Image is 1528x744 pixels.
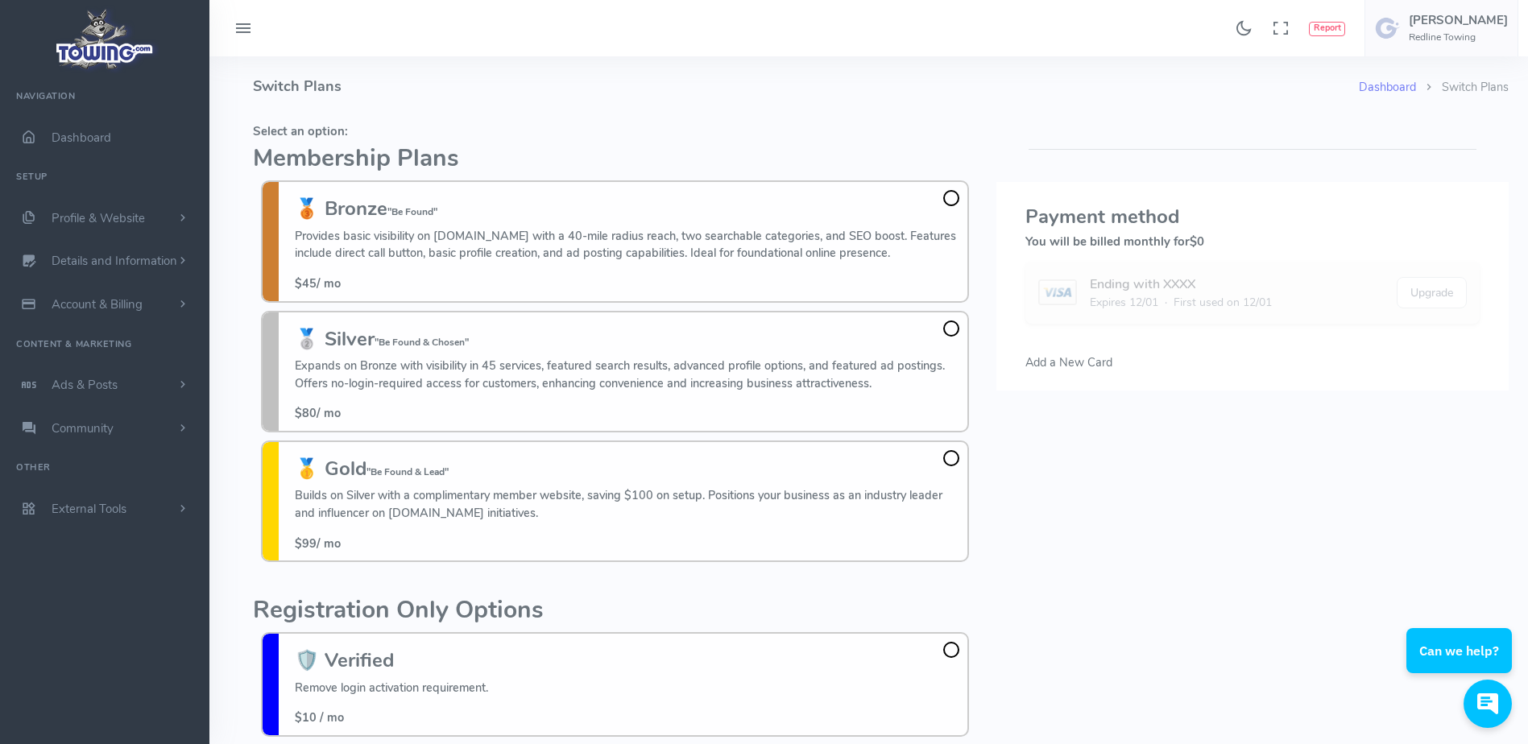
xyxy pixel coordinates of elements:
[366,465,449,478] small: "Be Found & Lead"
[295,275,341,291] span: / mo
[1409,32,1508,43] h6: Redline Towing
[295,680,488,697] p: Remove login activation requirement.
[1190,234,1204,250] span: $0
[295,458,959,479] h3: 🥇 Gold
[253,146,977,172] h2: Membership Plans
[295,487,959,522] p: Builds on Silver with a complimentary member website, saving $100 on setup. Positions your busine...
[295,358,959,392] p: Expands on Bronze with visibility in 45 services, featured search results, advanced profile optio...
[1309,22,1345,36] button: Report
[295,275,317,291] span: $45
[1025,206,1480,227] h3: Payment method
[375,336,469,349] small: "Be Found & Chosen"
[1416,79,1509,97] li: Switch Plans
[1397,277,1467,308] button: Upgrade
[295,198,959,219] h3: 🥉 Bronze
[51,5,159,73] img: logo
[295,650,488,671] h3: 🛡️ Verified
[295,228,959,262] p: Provides basic visibility on [DOMAIN_NAME] with a 40-mile radius reach, two searchable categories...
[52,210,145,226] span: Profile & Website
[1409,14,1508,27] h5: [PERSON_NAME]
[52,501,126,517] span: External Tools
[1025,235,1480,248] h5: You will be billed monthly for
[1359,79,1416,95] a: Dashboard
[295,535,317,552] span: $99
[1174,294,1272,311] span: First used on 12/01
[253,125,977,138] h5: Select an option:
[295,405,317,421] span: $80
[295,709,344,725] span: $10 / mo
[52,377,118,393] span: Ads & Posts
[253,597,977,624] h2: Registration Only Options
[295,405,341,421] span: / mo
[1375,15,1401,41] img: user-image
[1090,275,1272,294] div: Ending with XXXX
[52,420,114,436] span: Community
[52,296,143,312] span: Account & Billing
[387,205,437,218] small: "Be Found"
[1394,584,1528,744] iframe: Conversations
[1038,279,1076,305] img: card image
[52,254,177,270] span: Details and Information
[52,130,111,146] span: Dashboard
[1025,354,1112,370] span: Add a New Card
[1090,294,1158,311] span: Expires 12/01
[295,329,959,349] h3: 🥈 Silver
[1165,294,1167,311] span: ·
[295,535,341,552] span: / mo
[253,56,1359,117] h4: Switch Plans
